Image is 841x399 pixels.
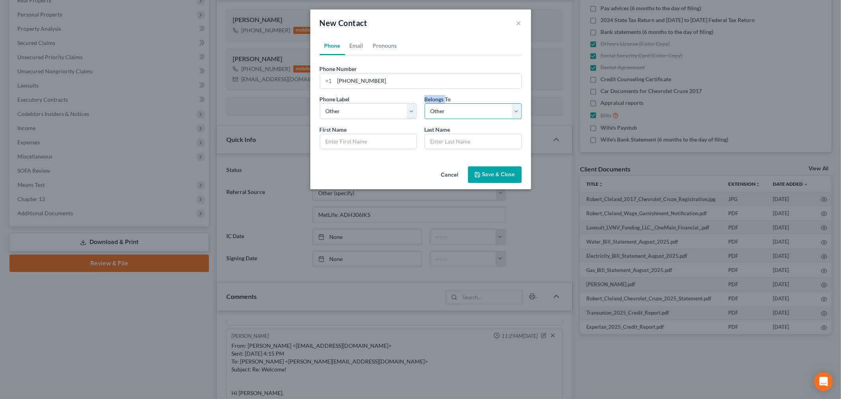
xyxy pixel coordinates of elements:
[435,167,465,183] button: Cancel
[468,166,522,183] button: Save & Close
[425,126,450,133] span: Last Name
[320,96,350,103] span: Phone Label
[345,36,368,55] a: Email
[320,18,367,28] span: New Contact
[320,73,335,88] div: +1
[320,134,416,149] input: Enter First Name
[516,18,522,28] button: ×
[814,372,833,391] div: Open Intercom Messenger
[320,36,345,55] a: Phone
[320,65,357,72] span: Phone Number
[320,126,347,133] span: First Name
[425,96,451,103] span: Belongs To
[425,134,521,149] input: Enter Last Name
[335,73,521,88] input: ###-###-####
[368,36,402,55] a: Pronouns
